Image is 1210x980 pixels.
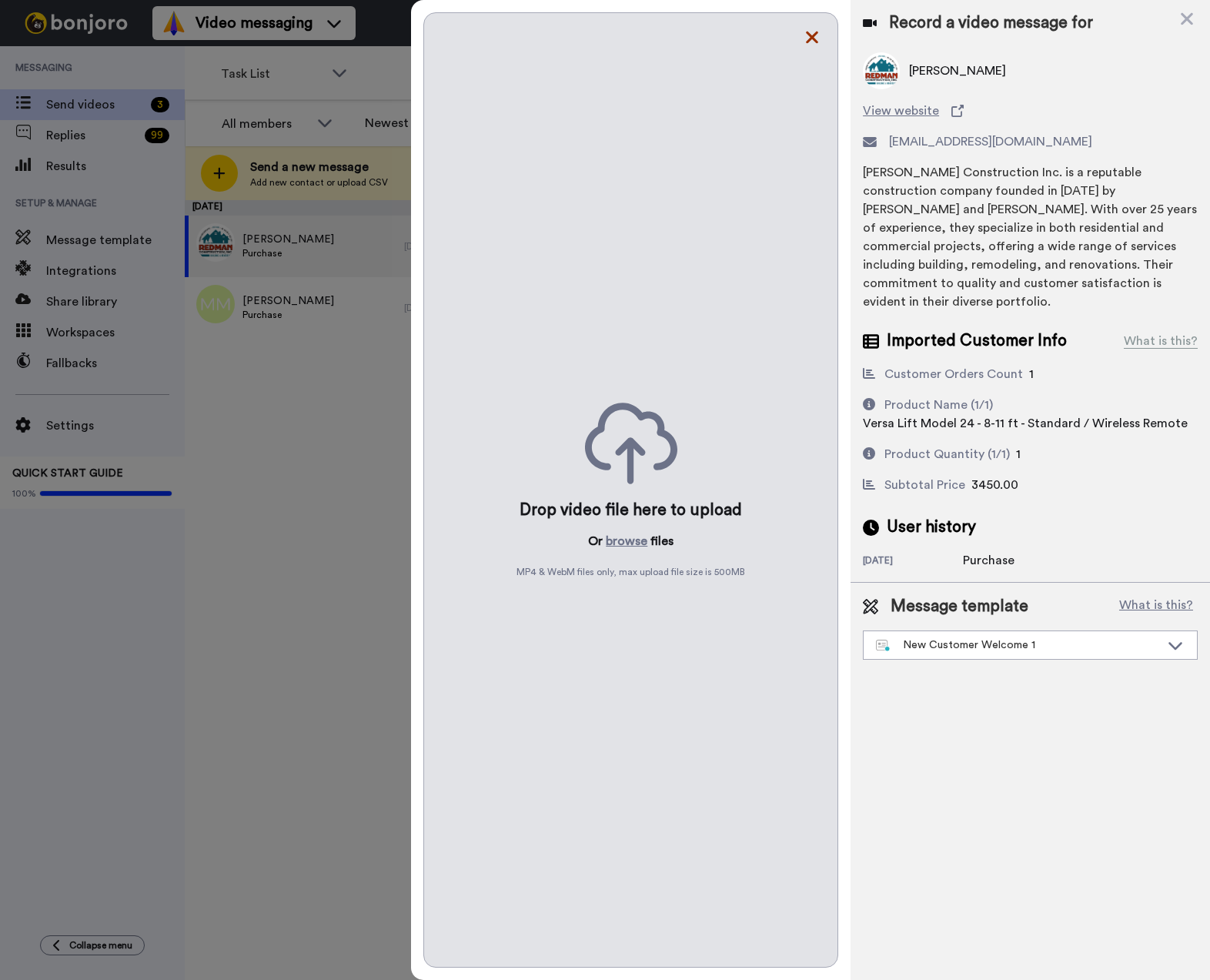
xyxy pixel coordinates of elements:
span: 1 [1029,368,1034,380]
span: Message template [891,595,1028,618]
div: Customer Orders Count [884,365,1023,383]
div: Product Quantity (1/1) [884,445,1010,463]
span: Versa Lift Model 24 - 8-11 ft - Standard / Wireless Remote [863,417,1188,430]
div: Purchase [963,551,1040,570]
div: New Customer Welcome 1 [876,637,1160,653]
button: What is this? [1115,595,1198,618]
span: User history [887,516,976,539]
div: What is this? [1124,332,1198,350]
div: [DATE] [863,554,963,570]
span: 1 [1016,448,1021,460]
img: nextgen-template.svg [876,640,891,652]
a: View website [863,102,1198,120]
span: View website [863,102,939,120]
button: browse [606,532,647,550]
span: Imported Customer Info [887,329,1067,353]
span: [EMAIL_ADDRESS][DOMAIN_NAME] [889,132,1092,151]
div: Product Name (1/1) [884,396,993,414]
div: [PERSON_NAME] Construction Inc. is a reputable construction company founded in [DATE] by [PERSON_... [863,163,1198,311]
span: MP4 & WebM files only, max upload file size is 500 MB [516,566,745,578]
span: 3450.00 [971,479,1018,491]
p: Or files [588,532,674,550]
div: Drop video file here to upload [520,500,742,521]
div: Subtotal Price [884,476,965,494]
